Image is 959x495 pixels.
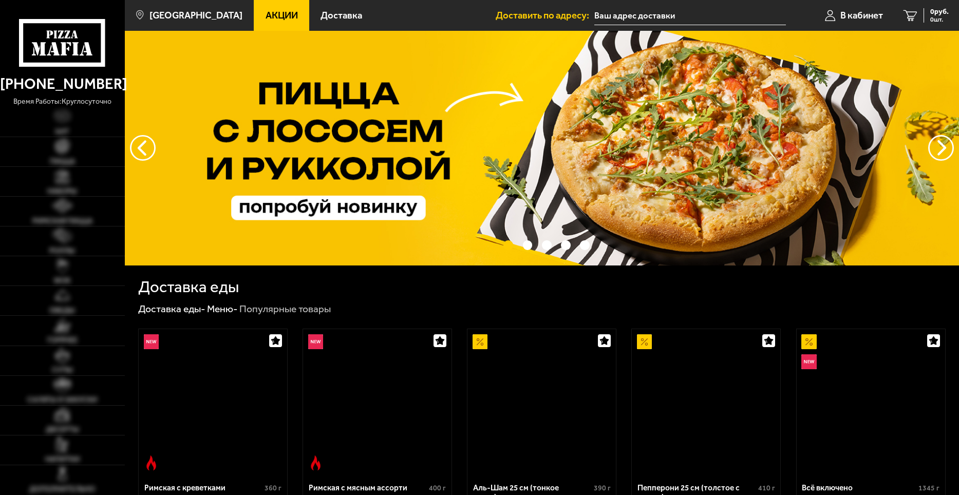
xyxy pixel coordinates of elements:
[928,135,954,161] button: предыдущий
[149,11,242,21] span: [GEOGRAPHIC_DATA]
[542,240,552,250] button: точки переключения
[309,483,427,493] div: Римская с мясным ассорти
[144,455,159,470] img: Острое блюдо
[29,485,95,492] span: Дополнительно
[758,484,775,492] span: 410 г
[918,484,939,492] span: 1345 г
[55,128,69,135] span: Хит
[207,303,238,315] a: Меню-
[32,217,92,224] span: Римская пицца
[52,366,73,373] span: Супы
[139,329,287,475] a: НовинкаОстрое блюдоРимская с креветками
[561,240,571,250] button: точки переключения
[239,302,331,315] div: Популярные товары
[594,484,611,492] span: 390 г
[473,334,487,349] img: Акционный
[49,247,75,254] span: Роллы
[308,334,323,349] img: Новинка
[930,16,949,23] span: 0 шт.
[632,329,780,475] a: АкционныйПепперони 25 см (толстое с сыром)
[49,307,75,314] span: Обеды
[930,8,949,15] span: 0 руб.
[580,240,590,250] button: точки переключения
[637,334,652,349] img: Акционный
[130,135,156,161] button: следующий
[27,396,97,403] span: Салаты и закуски
[144,483,262,493] div: Римская с креветками
[429,484,446,492] span: 400 г
[840,11,883,21] span: В кабинет
[266,11,298,21] span: Акции
[523,240,533,250] button: точки переключения
[54,277,71,284] span: WOK
[503,240,513,250] button: точки переключения
[138,303,205,315] a: Доставка еды-
[45,455,80,463] span: Напитки
[303,329,452,475] a: НовинкаОстрое блюдоРимская с мясным ассорти
[321,11,362,21] span: Доставка
[801,334,816,349] img: Акционный
[47,336,78,344] span: Горячее
[265,484,281,492] span: 360 г
[46,426,79,433] span: Десерты
[467,329,616,475] a: АкционныйАль-Шам 25 см (тонкое тесто)
[797,329,945,475] a: АкционныйНовинкаВсё включено
[308,455,323,470] img: Острое блюдо
[144,334,159,349] img: Новинка
[138,279,239,295] h1: Доставка еды
[594,6,786,25] input: Ваш адрес доставки
[47,187,77,195] span: Наборы
[801,354,816,369] img: Новинка
[802,483,916,493] div: Всё включено
[50,158,75,165] span: Пицца
[496,11,594,21] span: Доставить по адресу:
